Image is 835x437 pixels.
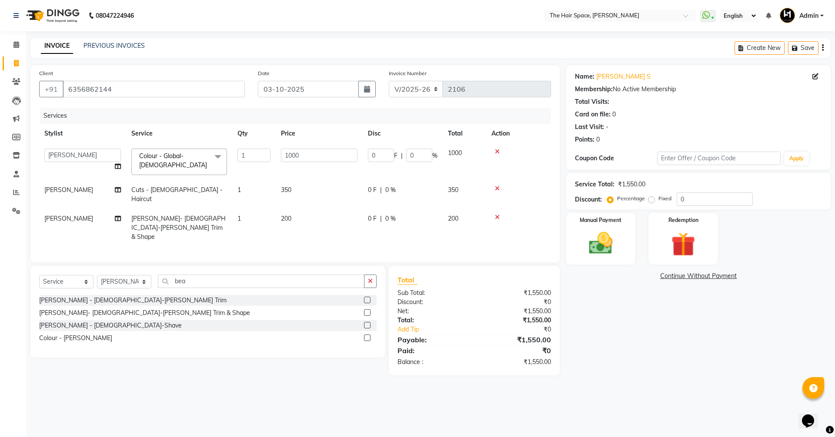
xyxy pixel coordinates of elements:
[474,358,557,367] div: ₹1,550.00
[448,149,462,157] span: 1000
[668,216,698,224] label: Redemption
[96,3,134,28] b: 08047224946
[575,72,595,81] div: Name:
[788,41,818,55] button: Save
[474,334,557,345] div: ₹1,550.00
[207,161,211,169] a: x
[276,124,363,143] th: Price
[657,152,781,165] input: Enter Offer / Coupon Code
[281,186,291,194] span: 350
[63,81,245,97] input: Search by Name/Mobile/Email/Code
[126,124,232,143] th: Service
[44,215,93,222] span: [PERSON_NAME]
[39,334,112,343] div: Colour - [PERSON_NAME]
[368,185,377,195] span: 0 F
[22,3,82,28] img: logo
[380,214,382,223] span: |
[391,358,474,367] div: Balance :
[658,195,671,202] label: Fixed
[780,8,795,23] img: Admin
[40,108,558,124] div: Services
[735,41,785,55] button: Create New
[596,135,600,144] div: 0
[397,275,417,285] span: Total
[443,124,486,143] th: Total
[448,186,458,194] span: 350
[391,325,488,334] a: Add Tip
[618,180,645,189] div: ₹1,550.00
[486,124,551,143] th: Action
[39,296,227,305] div: [PERSON_NAME] - [DEMOGRAPHIC_DATA]-[PERSON_NAME] Trim
[158,275,364,288] input: Search or Scan
[41,38,73,54] a: INVOICE
[391,334,474,345] div: Payable:
[474,307,557,316] div: ₹1,550.00
[237,215,241,222] span: 1
[580,216,621,224] label: Manual Payment
[139,152,207,169] span: Colour - Global-[DEMOGRAPHIC_DATA]
[394,151,397,160] span: F
[575,122,604,132] div: Last Visit:
[363,124,443,143] th: Disc
[391,288,474,298] div: Sub Total:
[432,151,438,160] span: %
[664,229,703,259] img: _gift.svg
[131,186,223,203] span: Cuts - [DEMOGRAPHIC_DATA] - Haircut
[798,402,826,428] iframe: chat widget
[368,214,377,223] span: 0 F
[581,229,621,257] img: _cash.svg
[575,85,613,94] div: Membership:
[575,135,595,144] div: Points:
[83,42,145,50] a: PREVIOUS INVOICES
[391,316,474,325] div: Total:
[131,215,226,241] span: [PERSON_NAME]- [DEMOGRAPHIC_DATA]-[PERSON_NAME] Trim & Shape
[39,81,63,97] button: +91
[596,72,651,81] a: [PERSON_NAME] S
[281,215,291,222] span: 200
[575,85,822,94] div: No Active Membership
[44,186,93,194] span: [PERSON_NAME]
[575,110,611,119] div: Card on file:
[474,316,557,325] div: ₹1,550.00
[575,180,615,189] div: Service Total:
[258,70,270,77] label: Date
[784,152,809,165] button: Apply
[237,186,241,194] span: 1
[385,214,396,223] span: 0 %
[575,154,657,163] div: Coupon Code
[391,307,474,316] div: Net:
[606,122,608,132] div: -
[474,345,557,356] div: ₹0
[385,185,396,195] span: 0 %
[401,151,403,160] span: |
[448,215,458,222] span: 200
[575,97,609,106] div: Total Visits:
[474,298,557,307] div: ₹0
[568,271,829,281] a: Continue Without Payment
[612,110,616,119] div: 0
[799,11,818,20] span: Admin
[39,124,126,143] th: Stylist
[474,288,557,298] div: ₹1,550.00
[389,70,427,77] label: Invoice Number
[575,195,602,204] div: Discount:
[391,298,474,307] div: Discount:
[232,124,276,143] th: Qty
[380,185,382,195] span: |
[488,325,557,334] div: ₹0
[39,321,182,330] div: [PERSON_NAME] - [DEMOGRAPHIC_DATA]-Shave
[39,308,250,318] div: [PERSON_NAME]- [DEMOGRAPHIC_DATA]-[PERSON_NAME] Trim & Shape
[391,345,474,356] div: Paid:
[39,70,53,77] label: Client
[617,195,645,202] label: Percentage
